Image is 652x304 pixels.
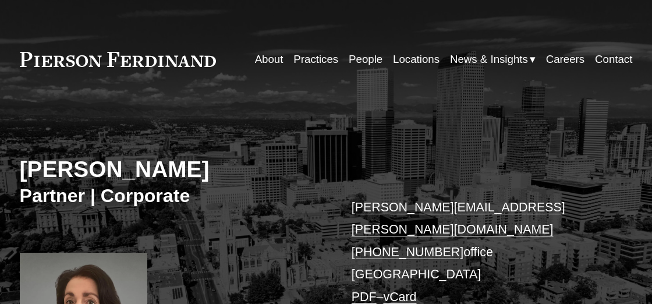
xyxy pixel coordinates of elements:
[595,48,632,70] a: Contact
[293,48,338,70] a: Practices
[255,48,284,70] a: About
[352,290,377,304] a: PDF
[450,48,536,70] a: folder dropdown
[352,245,463,259] a: [PHONE_NUMBER]
[393,48,440,70] a: Locations
[20,155,326,183] h2: [PERSON_NAME]
[450,50,528,69] span: News & Insights
[546,48,584,70] a: Careers
[383,290,416,304] a: vCard
[20,185,326,208] h3: Partner | Corporate
[349,48,382,70] a: People
[352,200,565,236] a: [PERSON_NAME][EMAIL_ADDRESS][PERSON_NAME][DOMAIN_NAME]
